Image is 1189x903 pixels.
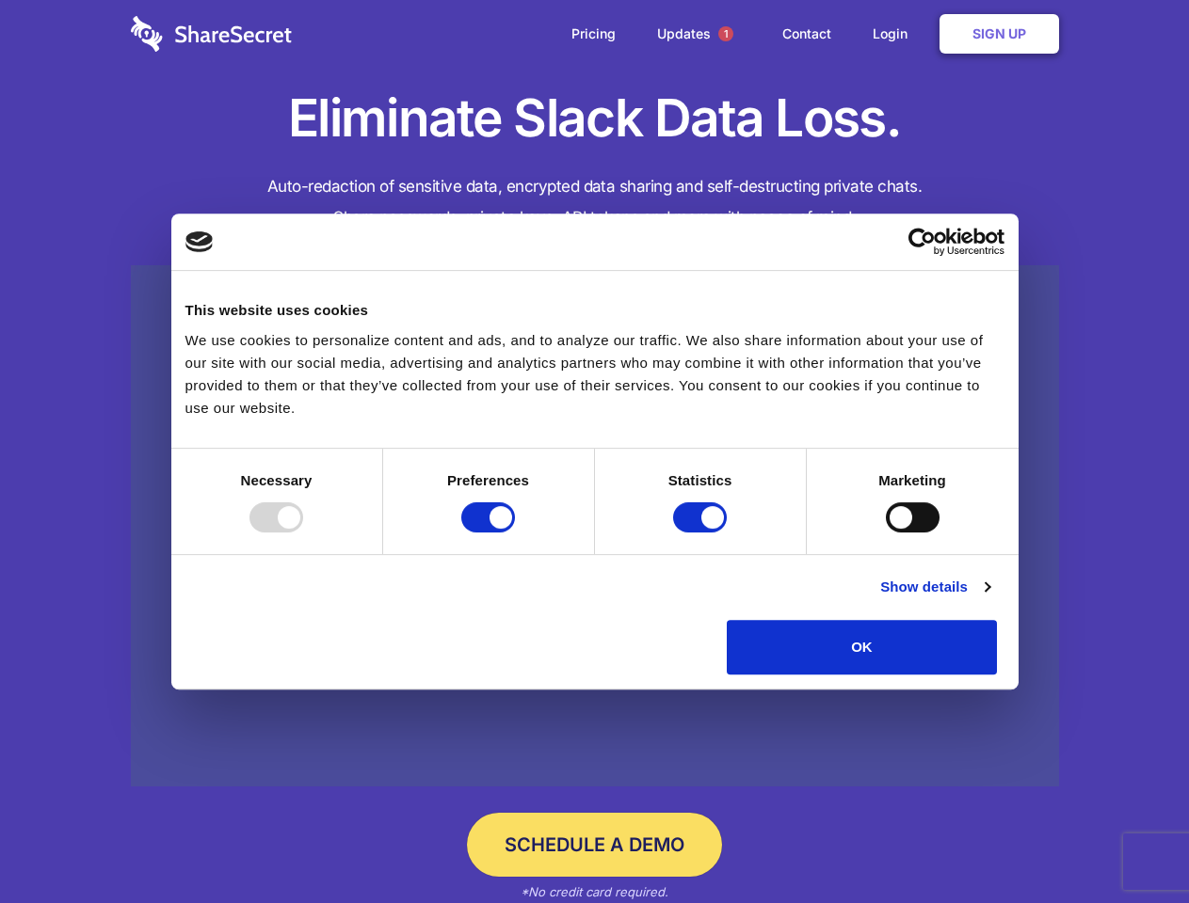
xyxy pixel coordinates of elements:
a: Login [854,5,936,63]
strong: Necessary [241,472,313,488]
a: Usercentrics Cookiebot - opens in a new window [840,228,1004,256]
div: We use cookies to personalize content and ads, and to analyze our traffic. We also share informat... [185,329,1004,420]
div: This website uses cookies [185,299,1004,322]
a: Show details [880,576,989,598]
a: Schedule a Demo [467,813,722,877]
img: logo-wordmark-white-trans-d4663122ce5f474addd5e946df7df03e33cb6a1c49d2221995e7729f52c070b2.svg [131,16,292,52]
img: logo [185,231,214,252]
h4: Auto-redaction of sensitive data, encrypted data sharing and self-destructing private chats. Shar... [131,171,1059,233]
strong: Preferences [447,472,529,488]
a: Sign Up [940,14,1059,54]
em: *No credit card required. [521,884,668,899]
a: Wistia video thumbnail [131,265,1059,787]
button: OK [727,620,997,674]
strong: Statistics [668,472,732,488]
a: Pricing [553,5,635,63]
strong: Marketing [878,472,946,488]
span: 1 [718,26,733,41]
a: Contact [763,5,850,63]
h1: Eliminate Slack Data Loss. [131,85,1059,152]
